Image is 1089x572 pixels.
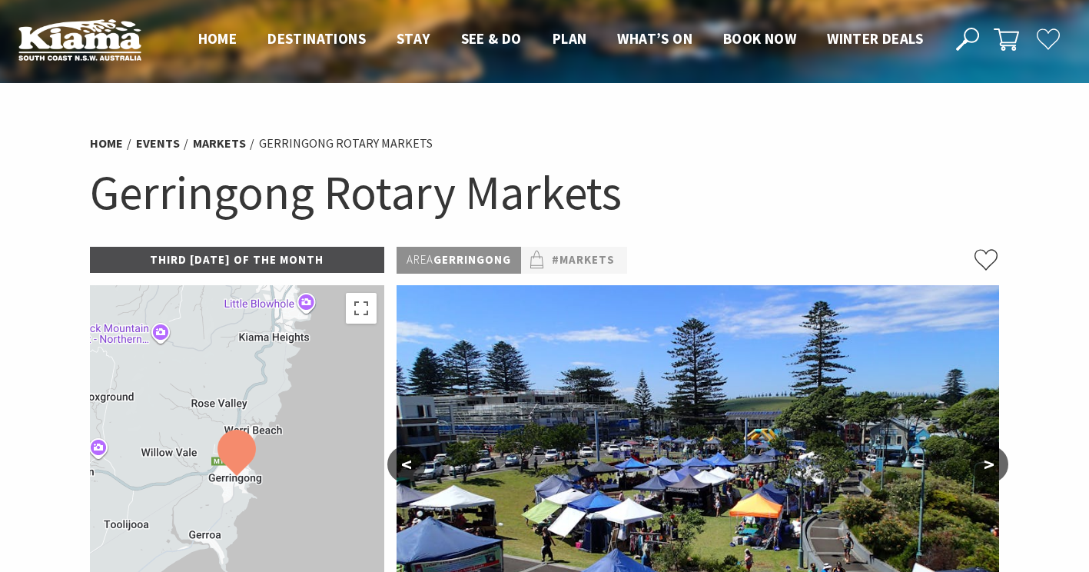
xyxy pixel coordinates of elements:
h1: Gerringong Rotary Markets [90,161,1000,224]
span: Home [198,29,237,48]
a: Events [136,135,180,151]
span: See & Do [461,29,522,48]
a: #Markets [552,251,615,270]
span: Winter Deals [827,29,923,48]
p: Third [DATE] of the Month [90,247,385,273]
button: Toggle fullscreen view [346,293,377,324]
span: What’s On [617,29,692,48]
button: < [387,446,426,483]
span: Destinations [267,29,366,48]
li: Gerringong Rotary Markets [259,134,433,154]
button: > [970,446,1008,483]
span: Area [407,252,433,267]
a: Markets [193,135,246,151]
p: Gerringong [397,247,521,274]
span: Book now [723,29,796,48]
span: Stay [397,29,430,48]
span: Plan [553,29,587,48]
nav: Main Menu [183,27,938,52]
a: Home [90,135,123,151]
img: Kiama Logo [18,18,141,61]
